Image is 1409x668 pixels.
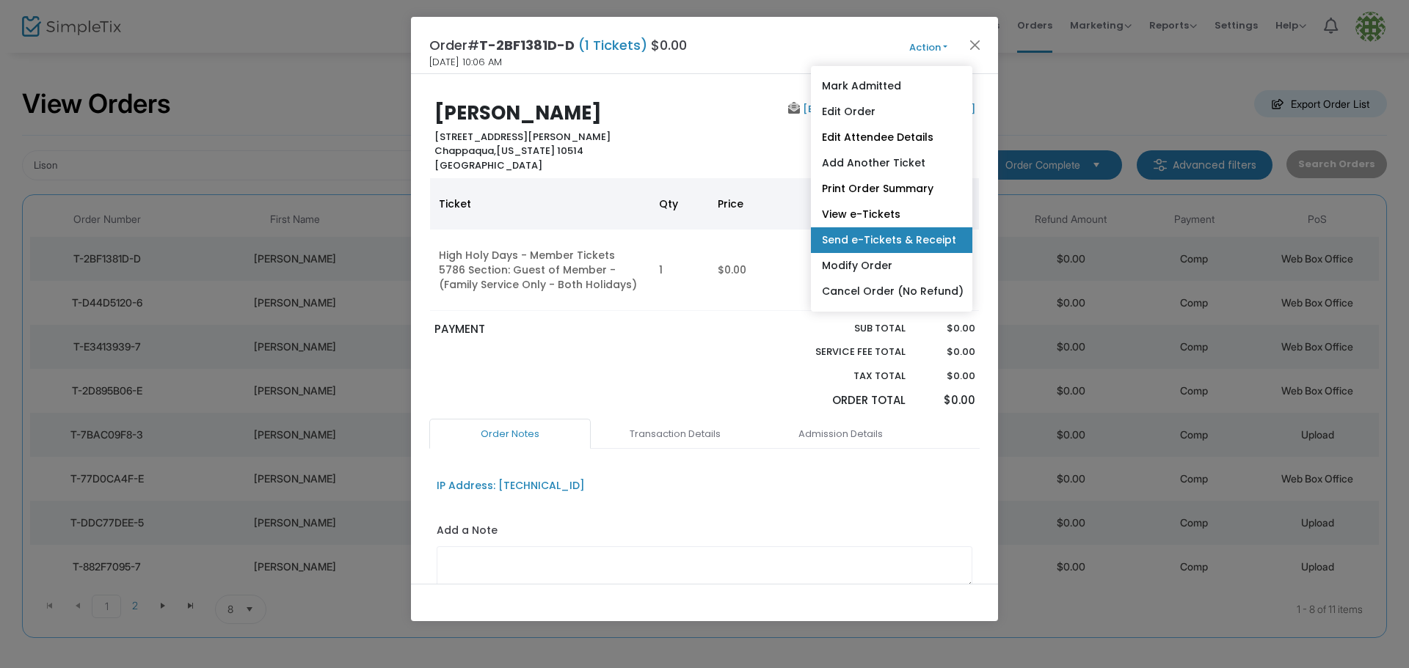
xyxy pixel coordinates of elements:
p: Service Fee Total [781,345,906,359]
h4: Order# $0.00 [429,35,687,55]
p: Sub total [781,321,906,336]
div: IP Address: [TECHNICAL_ID] [437,478,585,493]
a: Print Order Summary [811,176,972,202]
p: $0.00 [920,321,975,336]
div: Data table [430,178,979,311]
p: PAYMENT [434,321,698,338]
a: View e-Tickets [811,202,972,227]
a: Mark Admitted [811,73,972,99]
p: $0.00 [920,369,975,383]
th: Qty [650,178,709,230]
td: 1 [650,230,709,311]
td: $0.00 [709,230,848,311]
p: $0.00 [920,345,975,359]
a: Send e-Tickets & Receipt [811,227,972,253]
th: Ticket [430,178,650,230]
span: T-2BF1381D-D [479,36,575,54]
p: Tax Total [781,369,906,383]
td: High Holy Days - Member Tickets 5786 Section: Guest of Member - (Family Service Only - Both Holid... [430,230,650,311]
b: [STREET_ADDRESS][PERSON_NAME] [US_STATE] 10514 [GEOGRAPHIC_DATA] [434,130,611,172]
a: Transaction Details [594,419,756,449]
label: Add a Note [437,523,498,542]
span: Chappaqua, [434,144,496,158]
a: Edit Order [811,99,972,125]
button: Action [884,40,972,56]
a: Admission Details [760,419,921,449]
span: [DATE] 10:06 AM [429,55,502,70]
a: Order Notes [429,419,591,449]
p: $0.00 [920,392,975,409]
p: Order Total [781,392,906,409]
a: Edit Attendee Details [811,125,972,150]
th: Price [709,178,848,230]
a: Add Another Ticket [811,150,972,176]
a: Cancel Order (No Refund) [811,279,972,304]
span: (1 Tickets) [575,36,651,54]
button: Close [966,35,985,54]
b: [PERSON_NAME] [434,100,602,126]
a: Modify Order [811,253,972,279]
